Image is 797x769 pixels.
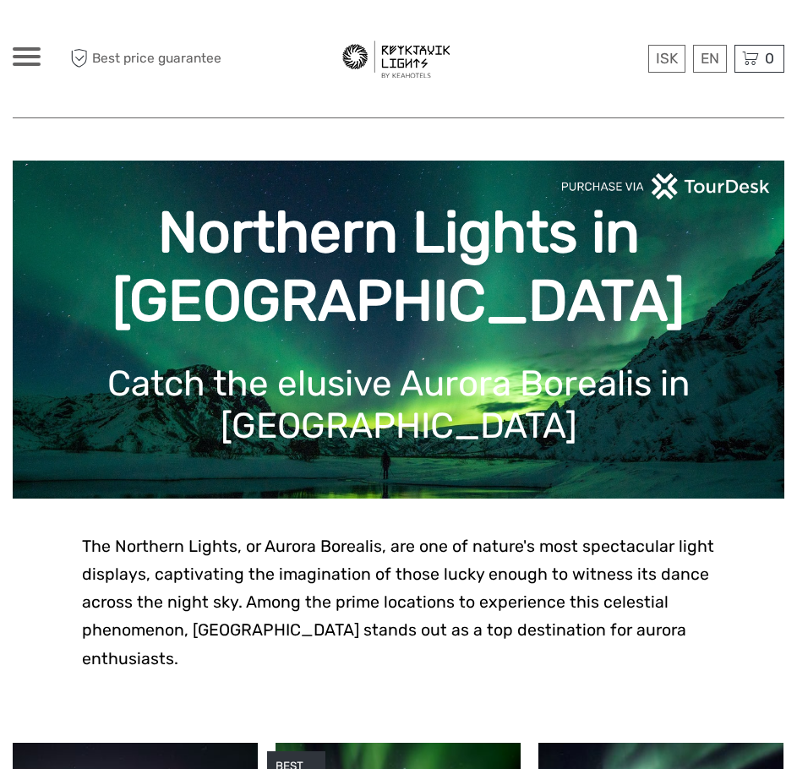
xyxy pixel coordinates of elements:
[66,45,221,73] span: Best price guarantee
[38,363,759,448] h1: Catch the elusive Aurora Borealis in [GEOGRAPHIC_DATA]
[342,41,450,78] img: 101-176c781a-b593-4ce4-a17a-dea0efa8a601_logo_big.jpg
[656,50,678,67] span: ISK
[38,199,759,335] h1: Northern Lights in [GEOGRAPHIC_DATA]
[693,45,727,73] div: EN
[762,50,777,67] span: 0
[82,537,714,668] span: The Northern Lights, or Aurora Borealis, are one of nature's most spectacular light displays, cap...
[560,173,772,199] img: PurchaseViaTourDeskwhite.png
